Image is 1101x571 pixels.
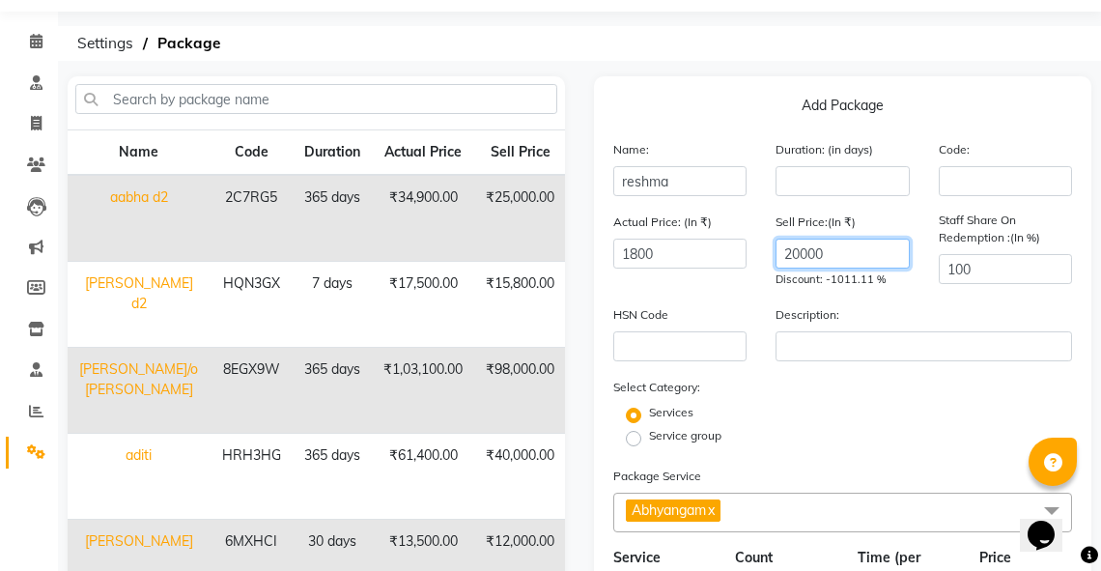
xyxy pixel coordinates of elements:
[293,348,372,434] td: 365 days
[613,306,668,324] label: HSN Code
[68,26,143,61] span: Settings
[68,175,210,262] td: aabha d2
[293,130,372,176] th: Duration
[939,141,970,158] label: Code:
[776,214,856,231] label: Sell Price:(In ₹)
[939,212,1072,246] label: Staff Share On Redemption :(In %)
[210,434,293,520] td: HRH3HG
[210,262,293,348] td: HQN3GX
[210,130,293,176] th: Code
[613,141,649,158] label: Name:
[613,214,712,231] label: Actual Price: (In ₹)
[632,501,706,519] span: Abhyangam
[75,84,557,114] input: Search by package name
[293,262,372,348] td: 7 days
[776,141,873,158] label: Duration: (in days)
[68,434,210,520] td: aditi
[474,175,566,262] td: ₹25,000.00
[68,348,210,434] td: [PERSON_NAME]/o [PERSON_NAME]
[776,272,886,286] span: Discount: -1011.11 %
[706,501,715,519] a: x
[474,262,566,348] td: ₹15,800.00
[372,130,474,176] th: Actual Price
[372,348,474,434] td: ₹1,03,100.00
[68,262,210,348] td: [PERSON_NAME] d2
[293,175,372,262] td: 365 days
[613,379,700,396] label: Select Category:
[474,130,566,176] th: Sell Price
[372,434,474,520] td: ₹61,400.00
[210,175,293,262] td: 2C7RG5
[613,468,701,485] label: Package Service
[210,348,293,434] td: 8EGX9W
[372,262,474,348] td: ₹17,500.00
[1020,494,1082,552] iframe: chat widget
[293,434,372,520] td: 365 days
[474,434,566,520] td: ₹40,000.00
[649,427,721,444] label: Service group
[649,404,693,421] label: Services
[68,130,210,176] th: Name
[474,348,566,434] td: ₹98,000.00
[776,306,839,324] label: Description:
[372,175,474,262] td: ₹34,900.00
[613,96,1072,124] p: Add Package
[148,26,230,61] span: Package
